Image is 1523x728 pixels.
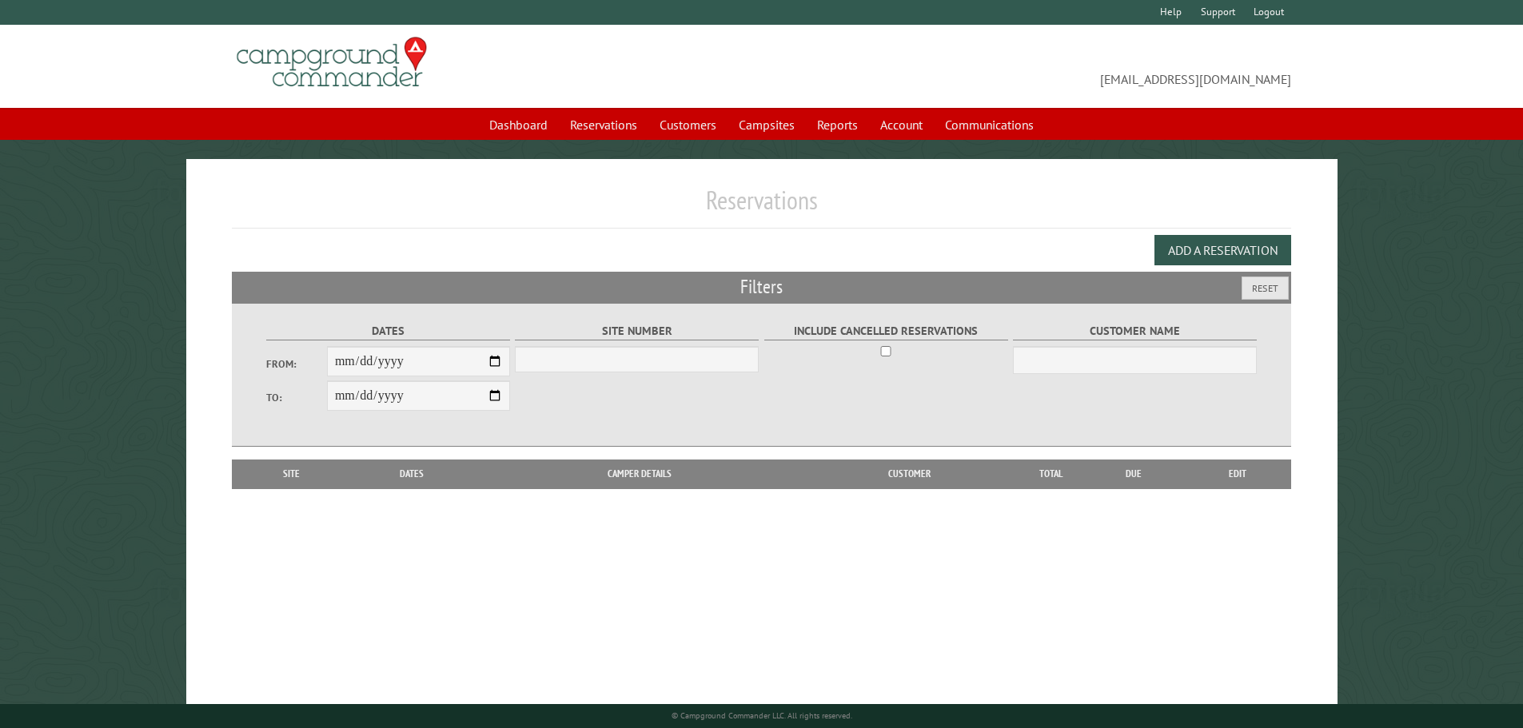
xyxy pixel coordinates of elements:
[1242,276,1289,300] button: Reset
[764,322,1008,340] label: Include Cancelled Reservations
[480,459,799,488] th: Camper Details
[650,109,726,140] a: Customers
[1019,459,1083,488] th: Total
[1013,322,1257,340] label: Customer Name
[762,44,1292,89] span: [EMAIL_ADDRESS][DOMAIN_NAME]
[266,356,327,372] label: From:
[807,109,867,140] a: Reports
[480,109,557,140] a: Dashboard
[232,272,1292,302] h2: Filters
[1184,459,1292,488] th: Edit
[344,459,480,488] th: Dates
[266,390,327,405] label: To:
[871,109,932,140] a: Account
[1083,459,1184,488] th: Due
[799,459,1019,488] th: Customer
[232,31,432,93] img: Campground Commander
[266,322,510,340] label: Dates
[560,109,647,140] a: Reservations
[232,185,1292,229] h1: Reservations
[240,459,344,488] th: Site
[515,322,759,340] label: Site Number
[672,710,852,721] small: © Campground Commander LLC. All rights reserved.
[1154,235,1291,265] button: Add a Reservation
[729,109,804,140] a: Campsites
[935,109,1043,140] a: Communications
